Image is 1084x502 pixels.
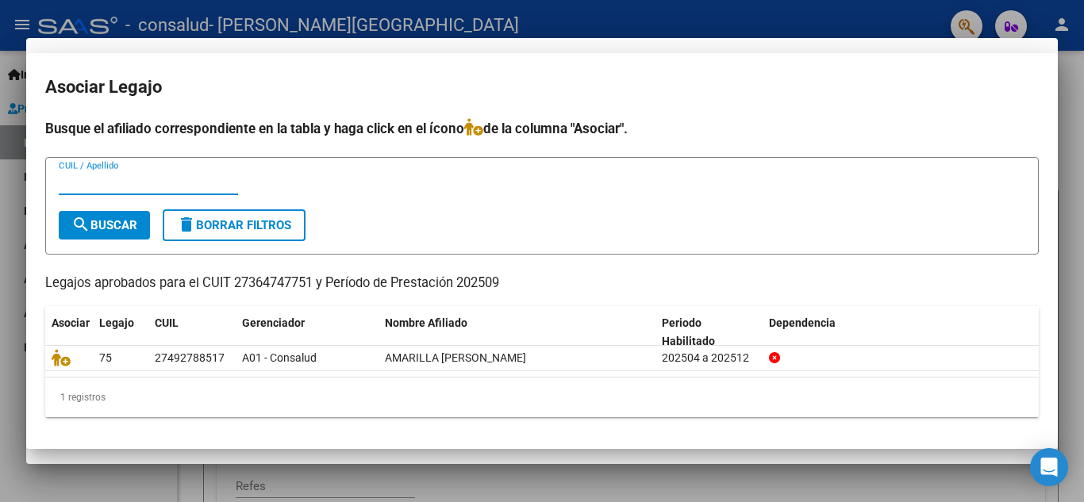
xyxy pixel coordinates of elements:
[59,211,150,240] button: Buscar
[662,316,715,347] span: Periodo Habilitado
[236,306,379,358] datatable-header-cell: Gerenciador
[45,274,1039,293] p: Legajos aprobados para el CUIT 27364747751 y Período de Prestación 202509
[385,351,526,364] span: AMARILLA SOFIA GIULIANA
[99,351,112,364] span: 75
[45,306,93,358] datatable-header-cell: Asociar
[71,215,90,234] mat-icon: search
[45,72,1039,102] h2: Asociar Legajo
[662,349,756,367] div: 202504 a 202512
[763,306,1040,358] datatable-header-cell: Dependencia
[155,316,179,329] span: CUIL
[148,306,236,358] datatable-header-cell: CUIL
[769,316,836,329] span: Dependencia
[1030,448,1068,486] div: Open Intercom Messenger
[52,316,90,329] span: Asociar
[655,306,763,358] datatable-header-cell: Periodo Habilitado
[242,351,317,364] span: A01 - Consalud
[163,209,306,241] button: Borrar Filtros
[45,118,1039,139] h4: Busque el afiliado correspondiente en la tabla y haga click en el ícono de la columna "Asociar".
[93,306,148,358] datatable-header-cell: Legajo
[379,306,655,358] datatable-header-cell: Nombre Afiliado
[71,218,137,232] span: Buscar
[177,215,196,234] mat-icon: delete
[385,316,467,329] span: Nombre Afiliado
[177,218,291,232] span: Borrar Filtros
[155,349,225,367] div: 27492788517
[45,377,1039,417] div: 1 registros
[242,316,305,329] span: Gerenciador
[99,316,134,329] span: Legajo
